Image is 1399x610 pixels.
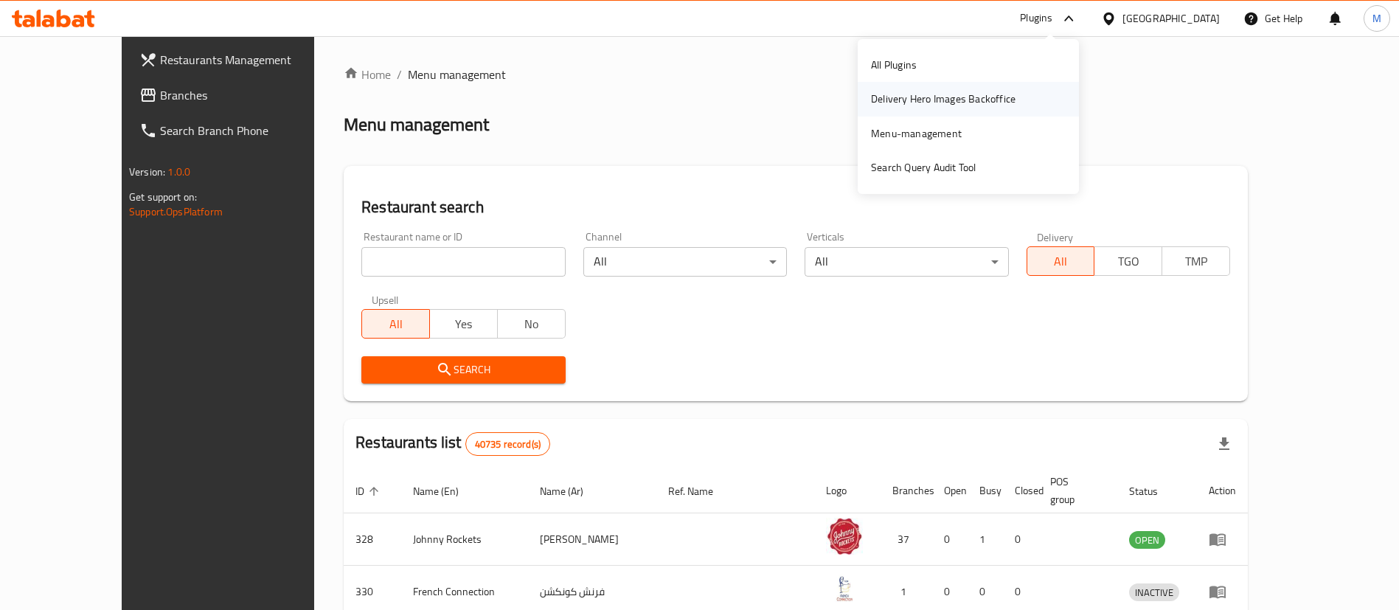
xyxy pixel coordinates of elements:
button: Yes [429,309,498,339]
input: Search for restaurant name or ID.. [361,247,565,277]
div: All [805,247,1008,277]
span: Ref. Name [668,482,732,500]
h2: Restaurant search [361,196,1230,218]
div: Menu [1209,530,1236,548]
button: Search [361,356,565,384]
button: All [1027,246,1095,276]
a: Restaurants Management [128,42,355,77]
span: M [1372,10,1381,27]
li: / [397,66,402,83]
th: Open [932,468,968,513]
td: 1 [968,513,1003,566]
td: [PERSON_NAME] [528,513,656,566]
th: Busy [968,468,1003,513]
div: All [583,247,787,277]
a: Support.OpsPlatform [129,202,223,221]
a: Branches [128,77,355,113]
div: Total records count [465,432,550,456]
span: Search [373,361,553,379]
span: 40735 record(s) [466,437,549,451]
button: No [497,309,566,339]
div: All Plugins [871,57,917,73]
span: 1.0.0 [167,162,190,181]
button: TGO [1094,246,1162,276]
span: Branches [160,86,344,104]
button: All [361,309,430,339]
div: Menu-management [871,125,962,142]
span: ID [355,482,383,500]
div: Plugins [1020,10,1052,27]
th: Logo [814,468,881,513]
label: Upsell [372,294,399,305]
label: Delivery [1037,232,1074,242]
div: Export file [1207,426,1242,462]
span: Name (Ar) [540,482,603,500]
span: TGO [1100,251,1156,272]
h2: Menu management [344,113,489,136]
span: Version: [129,162,165,181]
span: OPEN [1129,532,1165,549]
th: Closed [1003,468,1038,513]
img: Johnny Rockets [826,518,863,555]
a: Home [344,66,391,83]
td: 0 [932,513,968,566]
th: Action [1197,468,1248,513]
span: Restaurants Management [160,51,344,69]
span: Get support on: [129,187,197,207]
div: Menu [1209,583,1236,600]
span: Status [1129,482,1177,500]
div: Search Query Audit Tool [871,159,976,176]
span: No [504,313,560,335]
div: OPEN [1129,531,1165,549]
td: 37 [881,513,932,566]
span: INACTIVE [1129,584,1179,601]
span: TMP [1168,251,1224,272]
button: TMP [1162,246,1230,276]
div: INACTIVE [1129,583,1179,601]
td: Johnny Rockets [401,513,528,566]
span: POS group [1050,473,1100,508]
span: Search Branch Phone [160,122,344,139]
nav: breadcrumb [344,66,1248,83]
span: Yes [436,313,492,335]
span: All [1033,251,1089,272]
a: Search Branch Phone [128,113,355,148]
td: 328 [344,513,401,566]
div: Delivery Hero Images Backoffice [871,91,1016,107]
th: Branches [881,468,932,513]
span: Name (En) [413,482,478,500]
span: Menu management [408,66,506,83]
span: All [368,313,424,335]
img: French Connection [826,570,863,607]
div: [GEOGRAPHIC_DATA] [1122,10,1220,27]
h2: Restaurants list [355,431,550,456]
td: 0 [1003,513,1038,566]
